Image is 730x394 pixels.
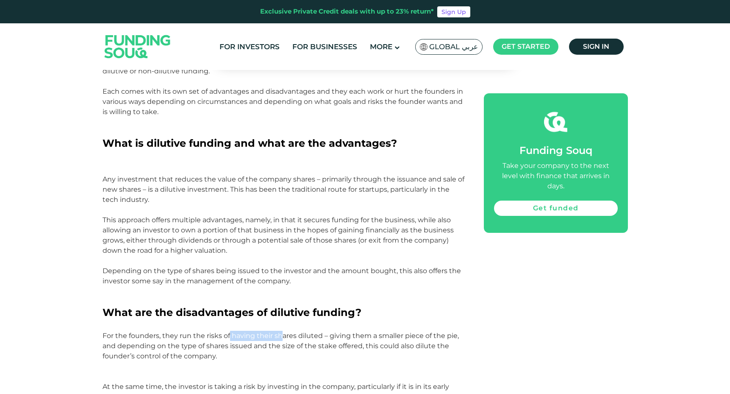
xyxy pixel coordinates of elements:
div: Exclusive Private Credit deals with up to 23% return* [260,7,434,17]
p: This approach offers multiple advantages, namely, in that it secures funding for the business, wh... [103,215,465,307]
img: fsicon [544,110,567,134]
p: Any investment that reduces the value of the company shares – primarily through the issuance and ... [103,174,465,215]
span: What are the disadvantages of dilutive funding? [103,306,361,319]
span: What is dilutive funding and what are the advantages? [103,137,397,149]
span: Get started [502,42,550,50]
a: For Investors [217,40,282,54]
span: Funding Souq [519,144,592,156]
a: Sign in [569,39,624,55]
img: SA Flag [420,43,427,50]
div: Take your company to the next level with finance that arrives in days. [494,161,618,191]
a: Get funded [494,201,618,216]
a: For Businesses [290,40,359,54]
span: Sign in [583,42,609,50]
img: Logo [96,25,179,68]
a: Sign Up [437,6,470,17]
p: There are many options companies can take when looking for funding, which they will need at vario... [103,46,465,137]
span: Global عربي [429,42,478,52]
span: More [370,42,392,51]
